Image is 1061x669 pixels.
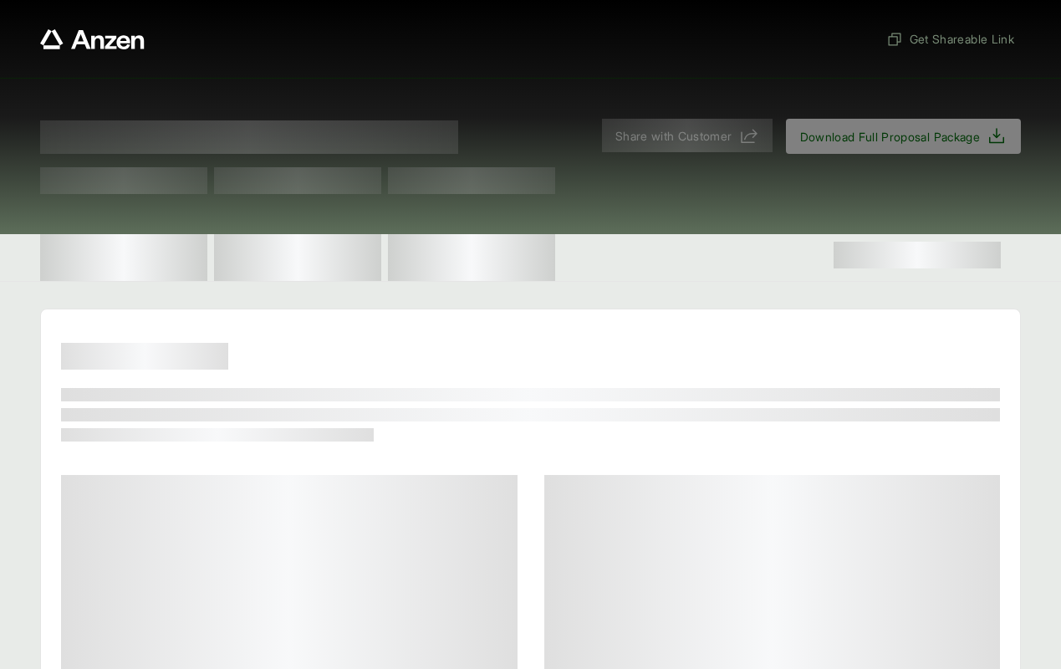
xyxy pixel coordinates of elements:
[886,30,1014,48] span: Get Shareable Link
[40,167,207,194] span: Test
[40,29,145,49] a: Anzen website
[388,167,555,194] span: Test
[880,23,1021,54] button: Get Shareable Link
[214,167,381,194] span: Test
[615,127,732,145] span: Share with Customer
[40,120,458,154] span: Proposal for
